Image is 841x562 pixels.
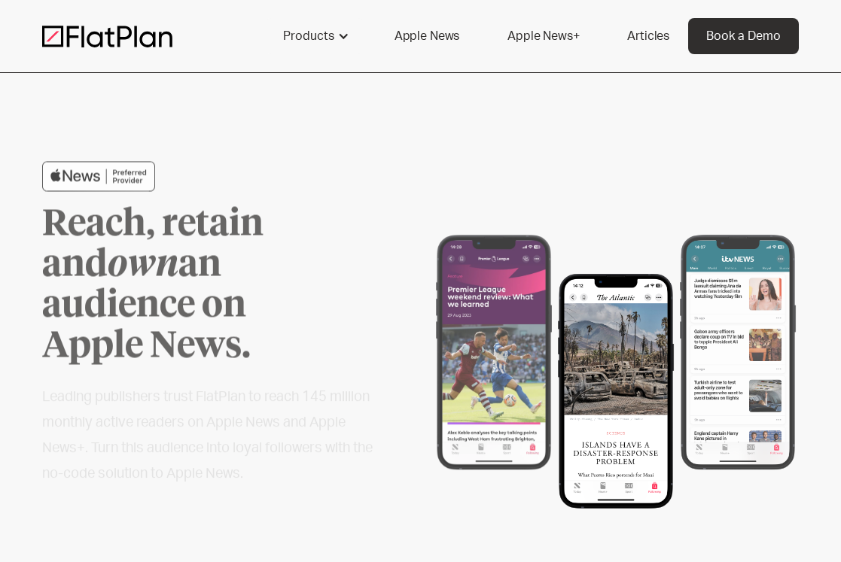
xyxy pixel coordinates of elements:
a: Articles [609,18,687,54]
h2: Leading publishers trust FlatPlan to reach 145 million monthly active readers on Apple News and A... [42,384,382,487]
a: Apple News+ [489,18,597,54]
em: own [108,247,178,283]
div: Products [265,18,364,54]
a: Apple News [376,18,477,54]
div: Book a Demo [706,27,781,45]
div: Products [283,27,334,45]
a: Book a Demo [688,18,799,54]
h1: Reach, retain and an audience on Apple News. [42,204,351,366]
